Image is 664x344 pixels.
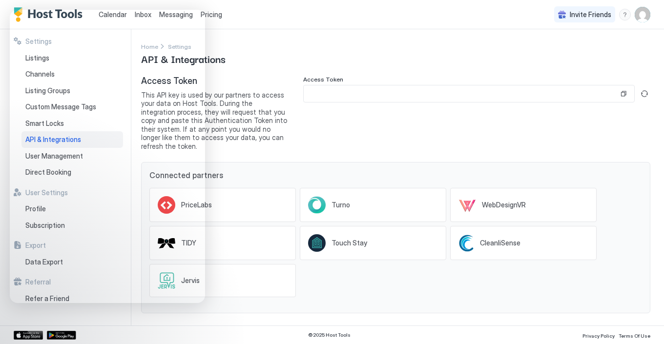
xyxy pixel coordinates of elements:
div: User profile [635,7,650,22]
a: Host Tools Logo [14,7,87,22]
a: Messaging [159,9,193,20]
span: Access Token [141,76,288,87]
span: Terms Of Use [619,333,650,339]
a: PriceLabs [149,188,296,222]
iframe: Intercom live chat [10,10,205,303]
span: Invite Friends [570,10,611,19]
input: Input Field [304,85,619,102]
a: Jervis [149,264,296,297]
span: Touch Stay [332,239,367,247]
button: Generate new token [639,88,650,100]
a: CleanliSense [450,226,597,260]
a: Turno [300,188,446,222]
a: Privacy Policy [582,330,615,340]
span: Privacy Policy [582,333,615,339]
span: Connected partners [149,170,642,180]
span: Integrations [141,325,288,336]
a: App Store [14,331,43,340]
span: OpenAI [303,325,324,332]
span: This API key is used by our partners to access your data on Host Tools. During the integration pr... [141,91,288,151]
a: Inbox [135,9,151,20]
span: Access Token [303,76,343,83]
button: Copy [619,89,628,99]
span: © 2025 Host Tools [308,332,351,338]
a: TIDY [149,226,296,260]
a: WebDesignVR [450,188,597,222]
a: Google Play Store [47,331,76,340]
span: WebDesignVR [482,201,526,209]
div: menu [619,9,631,20]
a: Touch Stay [300,226,446,260]
span: Pricing [201,10,222,19]
a: Calendar [99,9,127,20]
iframe: Intercom live chat [10,311,33,334]
a: Terms Of Use [619,330,650,340]
span: CleanliSense [480,239,520,247]
span: Turno [332,201,350,209]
